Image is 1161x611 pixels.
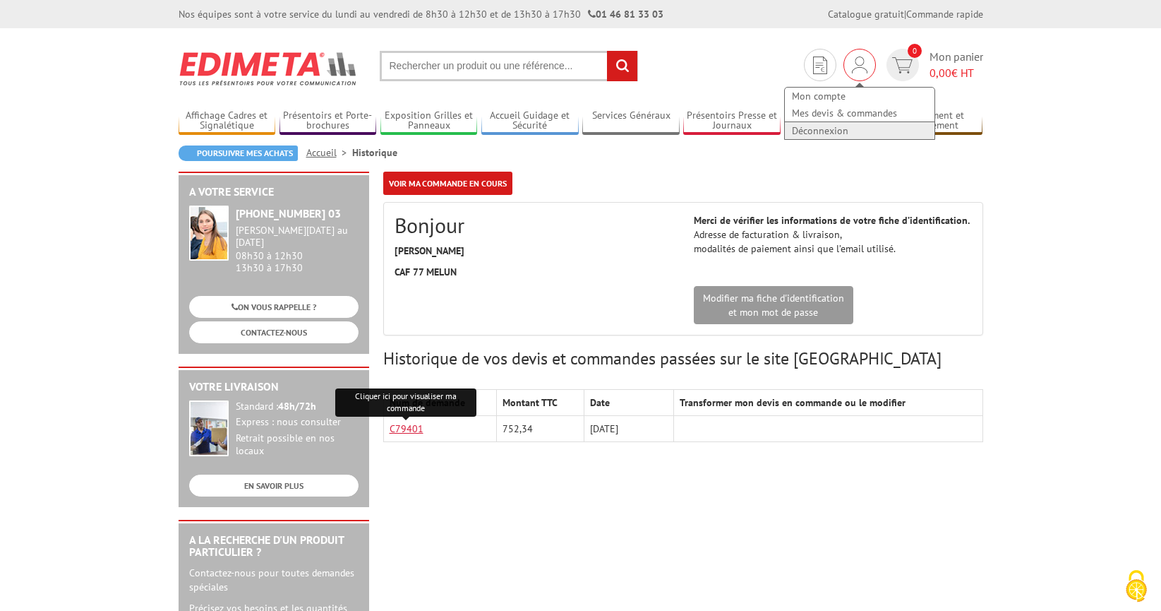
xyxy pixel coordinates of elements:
a: Poursuivre mes achats [179,146,298,161]
a: Services Généraux [582,109,680,133]
a: Présentoirs et Porte-brochures [279,109,377,133]
strong: Merci de vérifier les informations de votre fiche d’identification. [694,214,970,227]
a: Commande rapide [906,8,983,20]
img: devis rapide [813,57,827,74]
div: Cliquer ici pour visualiser ma commande [335,388,476,417]
img: Edimeta [179,42,359,95]
td: 752,34 [497,416,584,442]
img: devis rapide [892,57,913,73]
a: Mon compte [785,88,934,105]
strong: [PERSON_NAME] [395,244,464,257]
th: Date [584,390,673,416]
p: Contactez-nous pour toutes demandes spéciales [189,566,359,594]
strong: CAF 77 MELUN [395,266,457,278]
div: Standard : [236,401,359,413]
div: [PERSON_NAME][DATE] au [DATE] [236,225,359,249]
a: Voir ma commande en cours [383,172,512,195]
h3: Historique de vos devis et commandes passées sur le site [GEOGRAPHIC_DATA] [383,350,983,368]
a: ON VOUS RAPPELLE ? [189,296,359,318]
li: Historique [352,146,397,160]
div: | [828,7,983,21]
div: Nos équipes sont à votre service du lundi au vendredi de 8h30 à 12h30 et de 13h30 à 17h30 [179,7,663,21]
img: widget-service.jpg [189,206,229,261]
p: Adresse de facturation & livraison, modalités de paiement ainsi que l’email utilisé. [694,213,972,256]
a: Catalogue gratuit [828,8,904,20]
a: EN SAVOIR PLUS [189,475,359,497]
th: Transformer mon devis en commande ou le modifier [674,390,982,416]
a: Accueil [306,146,352,159]
strong: 01 46 81 33 03 [588,8,663,20]
h2: A votre service [189,186,359,198]
div: Mon compte Mes devis & commandes Déconnexion [843,49,876,81]
span: 0 [908,44,922,58]
input: rechercher [607,51,637,81]
a: CONTACTEZ-NOUS [189,321,359,343]
strong: 48h/72h [278,400,316,413]
div: 08h30 à 12h30 13h30 à 17h30 [236,225,359,273]
div: Retrait possible en nos locaux [236,432,359,458]
td: [DATE] [584,416,673,442]
button: Cookies (fenêtre modale) [1112,563,1161,611]
img: Cookies (fenêtre modale) [1119,569,1154,604]
a: Déconnexion [785,122,934,139]
a: Accueil Guidage et Sécurité [481,109,579,133]
div: Express : nous consulter [236,416,359,429]
h2: A la recherche d'un produit particulier ? [189,534,359,559]
strong: [PHONE_NUMBER] 03 [236,206,341,220]
a: Mes devis & commandes [785,105,934,121]
h2: Votre livraison [189,381,359,393]
a: C79401 [390,422,423,435]
input: Rechercher un produit ou une référence... [380,51,638,81]
span: Mon panier [930,49,983,81]
th: Montant TTC [497,390,584,416]
img: widget-livraison.jpg [189,401,229,456]
img: devis rapide [852,57,867,73]
a: Modifier ma fiche d'identificationet mon mot de passe [694,286,853,324]
h2: Bonjour [395,213,673,237]
a: Exposition Grilles et Panneaux [380,109,478,133]
span: 0,00 [930,66,951,80]
span: € HT [930,65,983,81]
a: Présentoirs Presse et Journaux [683,109,781,133]
a: Affichage Cadres et Signalétique [179,109,276,133]
a: devis rapide 0 Mon panier 0,00€ HT [883,49,983,81]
